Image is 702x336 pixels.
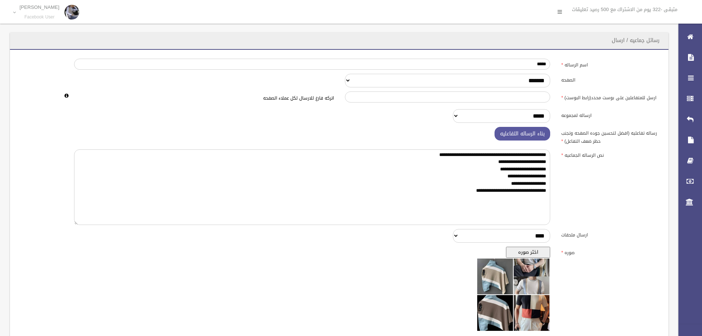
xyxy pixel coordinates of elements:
label: ارساله لمجموعه [556,109,664,119]
label: ارسل للمتفاعلين على بوست محدد(رابط البوست) [556,91,664,102]
label: رساله تفاعليه (افضل لتحسين جوده الصفحه وتجنب حظر ضعف التفاعل) [556,127,664,145]
p: [PERSON_NAME] [20,4,59,10]
label: الصفحه [556,74,664,84]
button: بناء الرساله التفاعليه [495,127,550,141]
label: ارسال ملحقات [556,229,664,239]
header: رسائل جماعيه / ارسال [603,33,668,48]
label: اسم الرساله [556,59,664,69]
label: نص الرساله الجماعيه [556,149,664,160]
h6: اتركه فارغ للارسال لكل عملاء الصفحه [74,96,334,101]
button: اختر صوره [506,247,550,258]
small: Facebook User [20,14,59,20]
label: صوره [556,247,664,257]
img: معاينه الصوره [476,258,550,332]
